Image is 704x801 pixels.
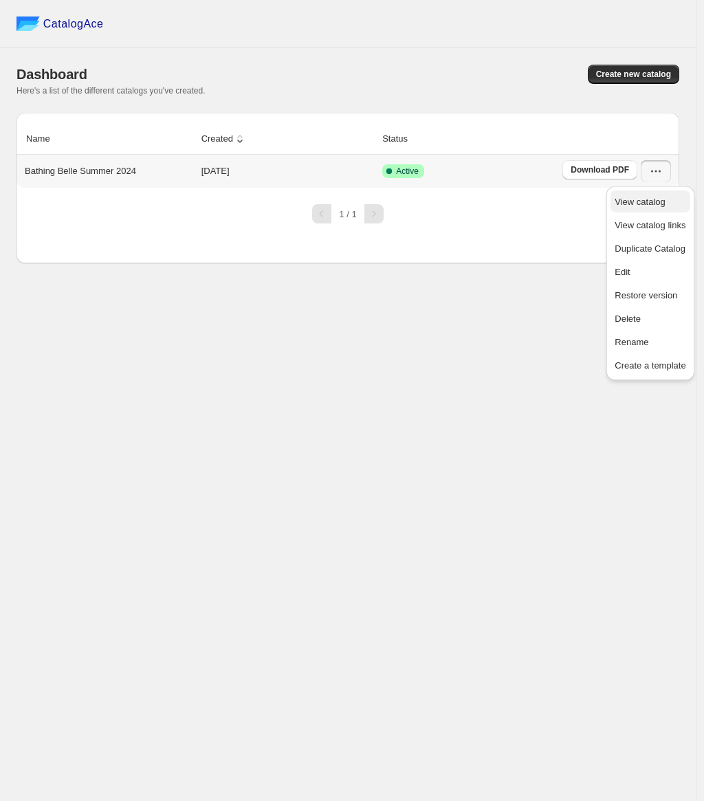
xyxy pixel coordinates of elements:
span: Duplicate Catalog [615,243,685,254]
span: View catalog [615,197,665,207]
button: Name [24,126,66,152]
span: View catalog links [615,220,685,230]
span: Here's a list of the different catalogs you've created. [16,86,206,96]
button: Create new catalog [588,65,679,84]
span: CatalogAce [43,17,104,31]
span: Active [396,166,419,177]
span: Download PDF [571,164,629,175]
a: Download PDF [562,160,637,179]
span: 1 / 1 [339,209,356,219]
img: catalog ace [16,17,40,31]
span: Dashboard [16,67,87,82]
span: Edit [615,267,630,277]
span: Delete [615,314,641,324]
span: Create a template [615,360,685,371]
button: Status [380,126,423,152]
span: Rename [615,337,648,347]
p: Bathing Belle Summer 2024 [25,164,136,178]
td: [DATE] [197,155,378,188]
button: Created [199,126,249,152]
span: Create new catalog [596,69,671,80]
span: Restore version [615,290,677,300]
